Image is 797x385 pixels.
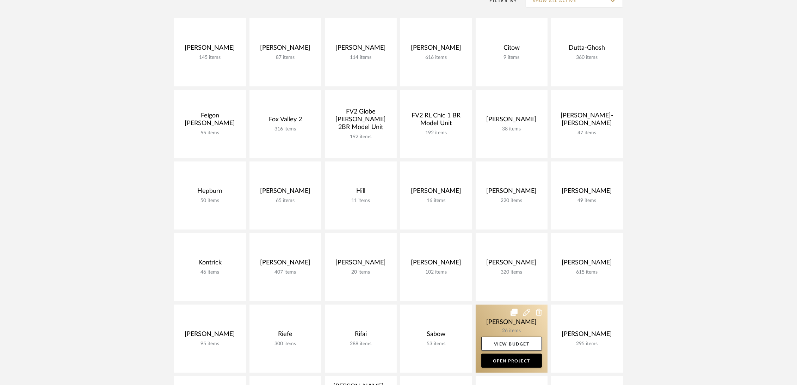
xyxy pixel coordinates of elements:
div: Fox Valley 2 [255,116,316,126]
div: [PERSON_NAME] [330,259,391,269]
div: 55 items [180,130,240,136]
div: Rifai [330,330,391,341]
div: 50 items [180,198,240,204]
div: Riefe [255,330,316,341]
div: [PERSON_NAME] [330,44,391,55]
div: 16 items [406,198,467,204]
div: [PERSON_NAME]-[PERSON_NAME] [557,112,617,130]
div: [PERSON_NAME] [557,259,617,269]
div: [PERSON_NAME] [255,187,316,198]
div: 9 items [481,55,542,61]
div: 102 items [406,269,467,275]
a: View Budget [481,337,542,351]
div: Hill [330,187,391,198]
div: [PERSON_NAME] [255,44,316,55]
div: 38 items [481,126,542,132]
div: Citow [481,44,542,55]
div: 20 items [330,269,391,275]
div: 145 items [180,55,240,61]
div: [PERSON_NAME] [557,330,617,341]
div: 192 items [406,130,467,136]
div: 288 items [330,341,391,347]
div: 320 items [481,269,542,275]
div: [PERSON_NAME] [406,259,467,269]
div: [PERSON_NAME] [481,259,542,269]
div: 87 items [255,55,316,61]
div: FV2 RL Chic 1 BR Model Unit [406,112,467,130]
div: 11 items [330,198,391,204]
div: 47 items [557,130,617,136]
div: Dutta-Ghosh [557,44,617,55]
div: [PERSON_NAME] [481,187,542,198]
div: [PERSON_NAME] [406,187,467,198]
div: 295 items [557,341,617,347]
div: [PERSON_NAME] [255,259,316,269]
div: 46 items [180,269,240,275]
div: [PERSON_NAME] [557,187,617,198]
div: 300 items [255,341,316,347]
div: 360 items [557,55,617,61]
a: Open Project [481,354,542,368]
div: 407 items [255,269,316,275]
div: 220 items [481,198,542,204]
div: [PERSON_NAME] [180,44,240,55]
div: 49 items [557,198,617,204]
div: 114 items [330,55,391,61]
div: FV2 Globe [PERSON_NAME] 2BR Model Unit [330,108,391,134]
div: [PERSON_NAME] [406,44,467,55]
div: Sabow [406,330,467,341]
div: Hepburn [180,187,240,198]
div: [PERSON_NAME] [481,116,542,126]
div: 615 items [557,269,617,275]
div: Kontrick [180,259,240,269]
div: 616 items [406,55,467,61]
div: 316 items [255,126,316,132]
div: [PERSON_NAME] [180,330,240,341]
div: 65 items [255,198,316,204]
div: 53 items [406,341,467,347]
div: Feigon [PERSON_NAME] [180,112,240,130]
div: 192 items [330,134,391,140]
div: 95 items [180,341,240,347]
